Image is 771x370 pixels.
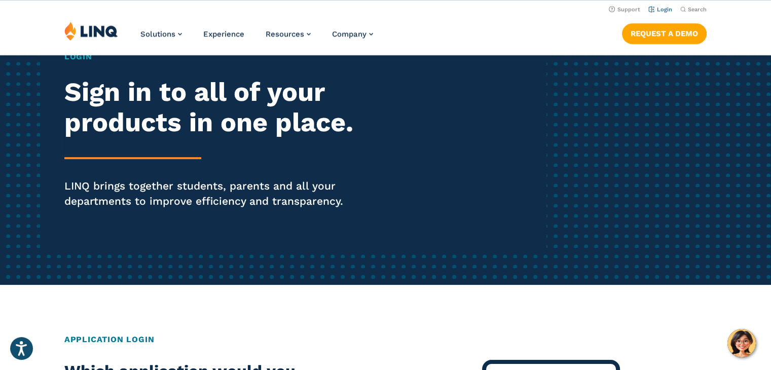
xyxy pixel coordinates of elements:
h2: Application Login [64,334,707,346]
span: Search [688,6,707,13]
button: Hello, have a question? Let’s chat. [727,329,756,357]
p: LINQ brings together students, parents and all your departments to improve efficiency and transpa... [64,178,361,209]
h1: Login [64,51,361,63]
a: Request a Demo [622,23,707,44]
h2: Sign in to all of your products in one place. [64,77,361,138]
a: Experience [203,29,244,39]
a: Resources [266,29,311,39]
nav: Primary Navigation [140,21,373,55]
span: Company [332,29,366,39]
a: Login [648,6,672,13]
a: Company [332,29,373,39]
span: Resources [266,29,304,39]
a: Solutions [140,29,182,39]
button: Open Search Bar [680,6,707,13]
img: LINQ | K‑12 Software [64,21,118,41]
a: Support [609,6,640,13]
span: Solutions [140,29,175,39]
nav: Button Navigation [622,21,707,44]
